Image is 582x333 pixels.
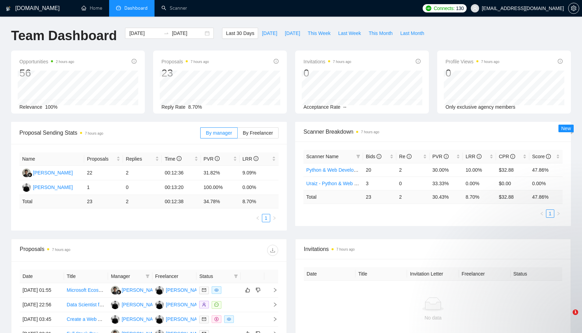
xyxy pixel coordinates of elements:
[396,163,430,177] td: 2
[67,302,192,307] a: Data Scientist for Property Valuation System Development
[334,28,365,39] button: Last Week
[267,247,278,253] span: download
[161,57,209,66] span: Proposals
[162,195,201,208] td: 00:12:38
[162,180,201,195] td: 00:13:20
[240,166,279,180] td: 9.09%
[201,195,240,208] td: 34.78 %
[116,6,121,10] span: dashboard
[262,214,270,222] a: 1
[111,300,120,309] img: UA
[430,190,463,204] td: 30.43 %
[64,283,108,298] td: Microsoft Ecosystem Developer
[426,6,431,11] img: upwork-logo.png
[191,60,209,64] time: 7 hours ago
[56,60,74,64] time: 2 hours ago
[529,163,563,177] td: 47.86%
[369,29,393,37] span: This Month
[463,177,496,190] td: 0.00%
[161,104,185,110] span: Reply Rate
[546,154,551,159] span: info-circle
[123,180,162,195] td: 0
[568,6,579,11] a: setting
[303,57,351,66] span: Invitations
[365,28,396,39] button: This Month
[466,154,482,159] span: LRR
[546,210,554,217] a: 1
[129,29,161,37] input: Start date
[267,317,277,322] span: right
[407,154,412,159] span: info-circle
[155,316,206,322] a: UA[PERSON_NAME]
[177,156,182,161] span: info-circle
[202,288,206,292] span: mail
[52,248,70,252] time: 7 hours ago
[396,190,430,204] td: 2
[267,288,277,292] span: right
[85,132,103,135] time: 7 hours ago
[256,287,261,293] span: dislike
[254,156,258,161] span: info-circle
[161,66,209,80] div: 23
[126,155,154,163] span: Replies
[201,180,240,195] td: 100.00%
[123,166,162,180] td: 2
[111,315,120,324] img: UA
[463,190,496,204] td: 8.70 %
[303,104,341,110] span: Acceptance Rate
[274,59,279,64] span: info-circle
[356,154,360,159] span: filter
[272,216,276,220] span: right
[19,66,74,80] div: 56
[166,315,206,323] div: [PERSON_NAME]
[84,166,123,180] td: 22
[132,59,136,64] span: info-circle
[456,4,464,12] span: 130
[222,28,258,39] button: Last 30 Days
[172,29,203,37] input: End date
[226,29,254,37] span: Last 30 Days
[343,104,346,110] span: --
[499,154,515,159] span: CPR
[206,130,232,136] span: By manager
[267,245,278,256] button: download
[556,211,561,216] span: right
[258,28,281,39] button: [DATE]
[19,195,84,208] td: Total
[123,152,162,166] th: Replies
[33,183,73,191] div: [PERSON_NAME]
[568,3,579,14] button: setting
[304,28,334,39] button: This Week
[164,30,169,36] span: swap-right
[188,104,202,110] span: 8.70%
[161,5,187,11] a: searchScanner
[202,317,206,321] span: mail
[399,154,412,159] span: Re
[270,214,279,222] li: Next Page
[240,195,279,208] td: 8.70 %
[285,29,300,37] span: [DATE]
[561,126,571,131] span: New
[33,169,73,177] div: [PERSON_NAME]
[400,29,424,37] span: Last Month
[64,298,108,312] td: Data Scientist for Property Valuation System Development
[240,180,279,195] td: 0.00%
[355,267,407,281] th: Title
[20,270,64,283] th: Date
[145,274,150,278] span: filter
[116,290,121,295] img: gigradar-bm.png
[446,104,515,110] span: Only exclusive agency members
[67,287,135,293] a: Microsoft Ecosystem Developer
[481,60,500,64] time: 7 hours ago
[20,283,64,298] td: [DATE] 01:55
[496,163,529,177] td: $32.88
[243,130,273,136] span: By Freelancer
[573,309,578,315] span: 1
[87,155,115,163] span: Proposals
[144,271,151,281] span: filter
[396,28,428,39] button: Last Month
[532,154,551,159] span: Score
[214,288,219,292] span: eye
[529,190,563,204] td: 47.86 %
